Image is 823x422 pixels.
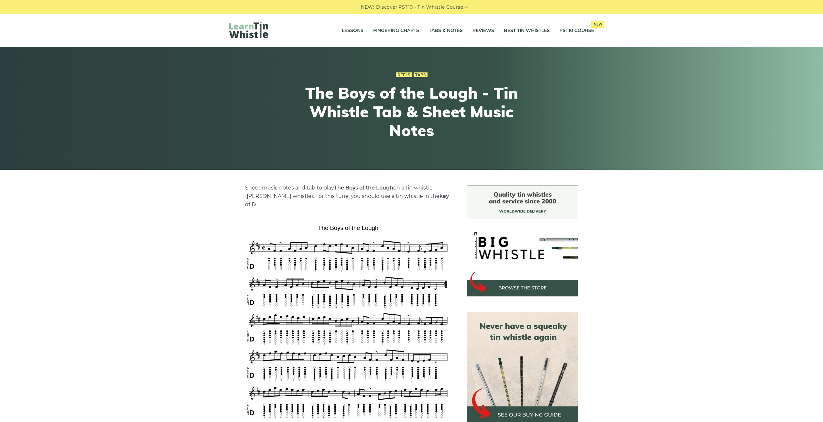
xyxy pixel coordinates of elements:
[245,184,451,209] p: Sheet music notes and tab to play on a tin whistle ([PERSON_NAME] whistle). For this tune, you sh...
[504,23,550,39] a: Best Tin Whistles
[334,185,393,191] strong: The Boys of the Lough
[472,23,494,39] a: Reviews
[429,23,463,39] a: Tabs & Notes
[245,193,449,208] strong: key of D
[293,84,531,140] h1: The Boys of the Lough - Tin Whistle Tab & Sheet Music Notes
[396,72,412,78] a: Reels
[342,23,363,39] a: Lessons
[414,72,428,78] a: Tabs
[591,21,604,28] span: New
[229,22,268,38] img: LearnTinWhistle.com
[373,23,419,39] a: Fingering Charts
[559,23,594,39] a: PST10 CourseNew
[467,185,578,297] img: BigWhistle Tin Whistle Store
